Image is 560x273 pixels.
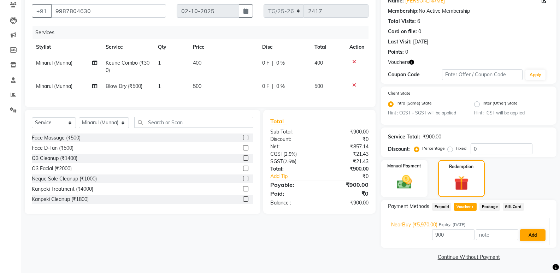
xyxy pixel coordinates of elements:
[388,203,429,210] span: Payment Methods
[101,39,154,55] th: Service
[388,71,442,78] div: Coupon Code
[310,39,345,55] th: Total
[388,59,409,66] span: Vouchers
[265,189,319,198] div: Paid:
[525,70,546,80] button: Apply
[319,165,374,173] div: ₹900.00
[388,90,411,96] label: Client State
[265,136,319,143] div: Discount:
[193,60,201,66] span: 400
[391,221,437,229] span: NearBuy (₹5,970.00)
[423,133,441,141] div: ₹900.00
[134,117,253,128] input: Search or Scan
[270,151,283,157] span: CGST
[388,7,419,15] div: Membership:
[432,229,474,240] input: Amount
[36,83,72,89] span: Minarul (Munna)
[413,38,428,46] div: [DATE]
[396,100,432,108] label: Intra (Same) State
[158,60,161,66] span: 1
[503,203,524,211] span: Gift Card
[449,164,473,170] label: Redemption
[262,59,269,67] span: 0 F
[474,110,549,116] small: Hint : IGST will be applied
[51,4,166,18] input: Search by Name/Mobile/Email/Code
[388,146,410,153] div: Discount:
[32,185,93,193] div: Kanpeki Treatment (₹4000)
[387,163,421,169] label: Manual Payment
[520,229,546,241] button: Add
[319,136,374,143] div: ₹0
[193,83,201,89] span: 500
[456,145,466,152] label: Fixed
[36,60,72,66] span: Minarul (Munna)
[319,180,374,189] div: ₹900.00
[329,173,374,180] div: ₹0
[388,48,404,56] div: Points:
[471,205,474,209] span: 1
[319,158,374,165] div: ₹21.43
[418,28,421,35] div: 0
[265,180,319,189] div: Payable:
[158,83,161,89] span: 1
[258,39,310,55] th: Disc
[106,60,149,73] span: Keune Combo (₹300)
[388,133,420,141] div: Service Total:
[32,39,101,55] th: Stylist
[319,128,374,136] div: ₹900.00
[405,48,408,56] div: 0
[32,165,72,172] div: O3 Facial (₹2000)
[265,158,319,165] div: ( )
[439,222,466,228] span: Expiry: [DATE]
[417,18,420,25] div: 6
[276,83,285,90] span: 0 %
[32,175,97,183] div: Neque Sole Cleanup (₹1000)
[388,28,417,35] div: Card on file:
[314,83,323,89] span: 500
[262,83,269,90] span: 0 F
[270,158,283,165] span: SGST
[265,150,319,158] div: ( )
[388,110,463,116] small: Hint : CGST + SGST will be applied
[154,39,189,55] th: Qty
[450,174,473,192] img: _gift.svg
[270,118,287,125] span: Total
[388,18,416,25] div: Total Visits:
[285,151,295,157] span: 2.5%
[272,59,273,67] span: |
[32,196,89,203] div: Kanpeki Cleanup (₹1800)
[189,39,258,55] th: Price
[276,59,285,67] span: 0 %
[319,150,374,158] div: ₹21.43
[265,173,329,180] a: Add Tip
[319,189,374,198] div: ₹0
[388,38,412,46] div: Last Visit:
[265,143,319,150] div: Net:
[265,165,319,173] div: Total:
[476,229,518,240] input: note
[32,134,81,142] div: Face Massage (₹500)
[32,144,73,152] div: Face D-Tan (₹500)
[432,203,451,211] span: Prepaid
[265,128,319,136] div: Sub Total:
[319,199,374,207] div: ₹900.00
[483,100,518,108] label: Inter (Other) State
[479,203,500,211] span: Package
[265,199,319,207] div: Balance :
[272,83,273,90] span: |
[314,60,323,66] span: 400
[382,254,555,261] a: Continue Without Payment
[319,143,374,150] div: ₹857.14
[454,203,477,211] span: Voucher
[32,155,77,162] div: O3 Cleanup (₹1400)
[442,69,523,80] input: Enter Offer / Coupon Code
[32,4,52,18] button: +91
[284,159,295,164] span: 2.5%
[345,39,369,55] th: Action
[388,7,549,15] div: No Active Membership
[422,145,445,152] label: Percentage
[106,83,142,89] span: Blow Dry (₹500)
[392,173,417,191] img: _cash.svg
[33,26,374,39] div: Services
